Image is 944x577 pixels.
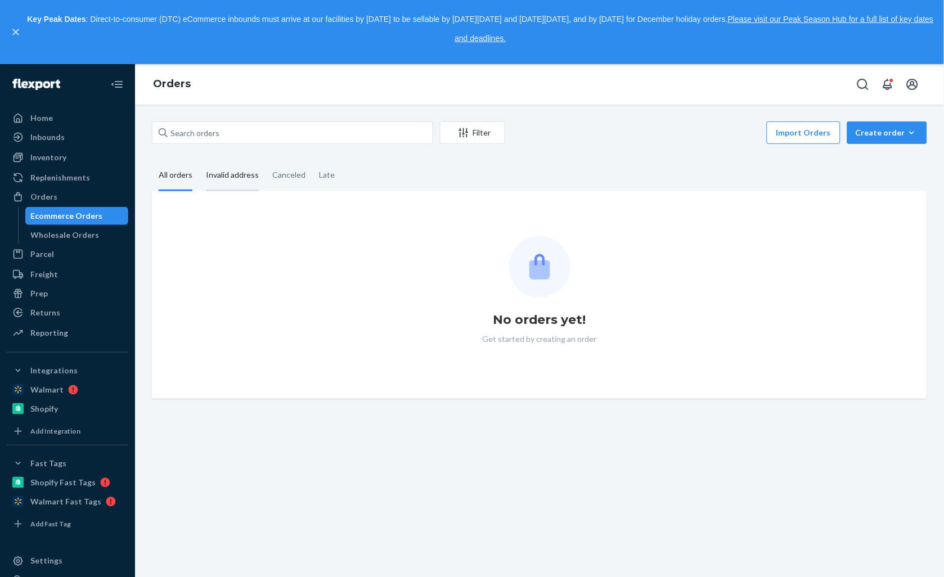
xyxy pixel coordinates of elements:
[27,15,86,24] strong: Key Peak Dates
[30,427,80,436] div: Add Integration
[7,188,128,206] a: Orders
[7,552,128,570] a: Settings
[901,73,924,96] button: Open account menu
[7,400,128,418] a: Shopify
[7,381,128,399] a: Walmart
[493,311,586,329] h1: No orders yet!
[31,229,100,241] div: Wholesale Orders
[25,207,129,225] a: Ecommerce Orders
[25,226,129,244] a: Wholesale Orders
[7,493,128,511] a: Walmart Fast Tags
[30,477,96,488] div: Shopify Fast Tags
[30,556,62,567] div: Settings
[7,169,128,187] a: Replenishments
[30,327,68,339] div: Reporting
[12,79,60,90] img: Flexport logo
[483,333,597,345] p: Get started by creating an order
[106,73,128,96] button: Close Navigation
[7,515,128,533] a: Add Fast Tag
[10,26,21,38] button: close,
[7,422,128,440] a: Add Integration
[30,112,53,124] div: Home
[30,307,60,318] div: Returns
[767,121,840,144] button: Import Orders
[272,160,305,190] div: Canceled
[7,245,128,263] a: Parcel
[30,132,65,143] div: Inbounds
[7,362,128,380] button: Integrations
[30,152,66,163] div: Inventory
[30,365,78,376] div: Integrations
[30,269,58,280] div: Freight
[159,160,192,191] div: All orders
[440,121,505,144] button: Filter
[27,10,934,48] p: : Direct-to-consumer (DTC) eCommerce inbounds must arrive at our facilities by [DATE] to be sella...
[7,285,128,303] a: Prep
[7,304,128,322] a: Returns
[152,121,433,144] input: Search orders
[30,403,58,414] div: Shopify
[30,384,64,395] div: Walmart
[7,474,128,492] a: Shopify Fast Tags
[144,68,200,101] ol: breadcrumbs
[25,8,48,18] span: Chat
[876,73,899,96] button: Open notifications
[455,15,933,43] a: Please visit our Peak Season Hub for a full list of key dates and deadlines.
[30,249,54,260] div: Parcel
[847,121,927,144] button: Create order
[30,288,48,299] div: Prep
[7,454,128,472] button: Fast Tags
[30,191,57,202] div: Orders
[30,520,71,529] div: Add Fast Tag
[30,172,90,183] div: Replenishments
[7,265,128,283] a: Freight
[856,127,919,138] div: Create order
[7,109,128,127] a: Home
[206,160,259,191] div: Invalid address
[319,160,335,190] div: Late
[7,148,128,166] a: Inventory
[509,236,570,297] img: Empty list
[30,458,66,469] div: Fast Tags
[852,73,874,96] button: Open Search Box
[7,324,128,342] a: Reporting
[7,128,128,146] a: Inbounds
[440,127,505,138] div: Filter
[153,78,191,90] a: Orders
[31,210,103,222] div: Ecommerce Orders
[30,496,101,507] div: Walmart Fast Tags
